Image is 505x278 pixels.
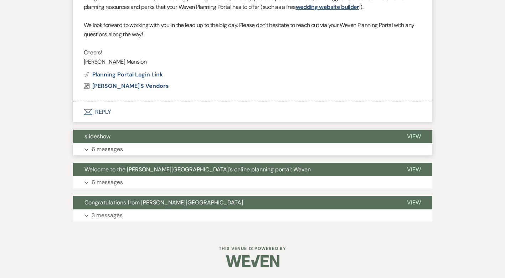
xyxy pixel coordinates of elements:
[84,21,422,39] p: We look forward to working with you in the lead up to the big day. Please don’t hesitate to reach...
[84,48,422,57] p: Cheers!
[73,163,396,176] button: Welcome to the [PERSON_NAME][GEOGRAPHIC_DATA]'s online planning portal: Weven
[84,83,169,89] a: [PERSON_NAME]'s Vendors
[84,166,311,173] span: Welcome to the [PERSON_NAME][GEOGRAPHIC_DATA]'s online planning portal: Weven
[396,196,432,209] button: View
[396,163,432,176] button: View
[73,176,432,188] button: 6 messages
[92,178,123,187] p: 6 messages
[84,199,243,206] span: Congratulations from [PERSON_NAME][GEOGRAPHIC_DATA]
[92,71,163,78] span: Planning Portal Login Link
[226,249,279,274] img: Weven Logo
[92,211,123,220] p: 3 messages
[407,133,421,140] span: View
[84,133,110,140] span: slideshow
[73,130,396,143] button: slideshow
[84,72,163,77] button: Planning Portal Login Link
[73,196,396,209] button: Congratulations from [PERSON_NAME][GEOGRAPHIC_DATA]
[73,209,432,221] button: 3 messages
[296,3,359,11] a: wedding website builder
[407,166,421,173] span: View
[73,143,432,155] button: 6 messages
[407,199,421,206] span: View
[396,130,432,143] button: View
[73,102,432,122] button: Reply
[84,57,422,66] p: [PERSON_NAME] Mansion
[92,145,123,154] p: 6 messages
[92,82,169,90] span: [PERSON_NAME]'s Vendors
